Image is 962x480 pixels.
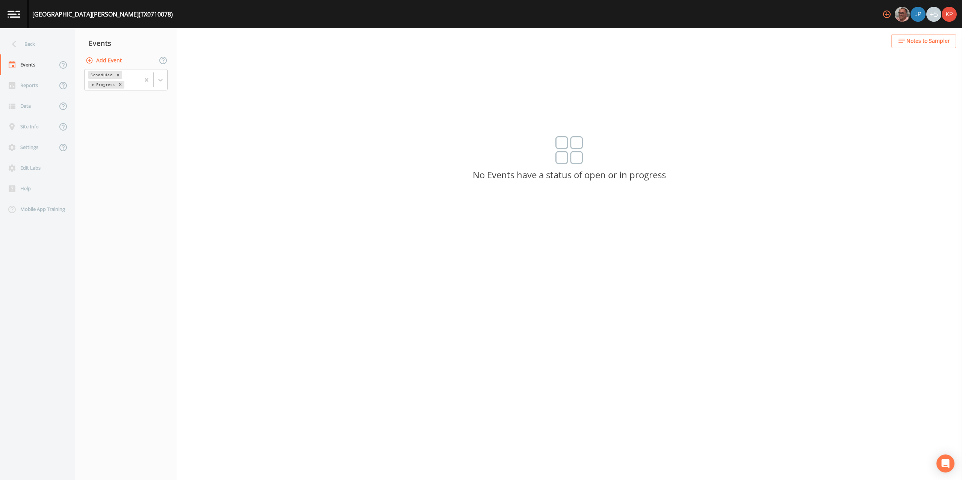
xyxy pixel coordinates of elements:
[926,7,941,22] div: +5
[555,136,583,164] img: svg%3e
[911,7,926,22] img: 41241ef155101aa6d92a04480b0d0000
[894,7,910,22] div: Mike Franklin
[84,54,125,68] button: Add Event
[891,34,956,48] button: Notes to Sampler
[177,172,962,178] p: No Events have a status of open or in progress
[75,34,177,53] div: Events
[88,81,116,89] div: In Progress
[906,36,950,46] span: Notes to Sampler
[942,7,957,22] img: bfb79f8bb3f9c089c8282ca9eb011383
[114,71,122,79] div: Remove Scheduled
[895,7,910,22] img: e2d790fa78825a4bb76dcb6ab311d44c
[910,7,926,22] div: Joshua gere Paul
[8,11,20,18] img: logo
[936,454,954,472] div: Open Intercom Messenger
[32,10,173,19] div: [GEOGRAPHIC_DATA][PERSON_NAME] (TX0710078)
[116,81,124,89] div: Remove In Progress
[88,71,114,79] div: Scheduled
